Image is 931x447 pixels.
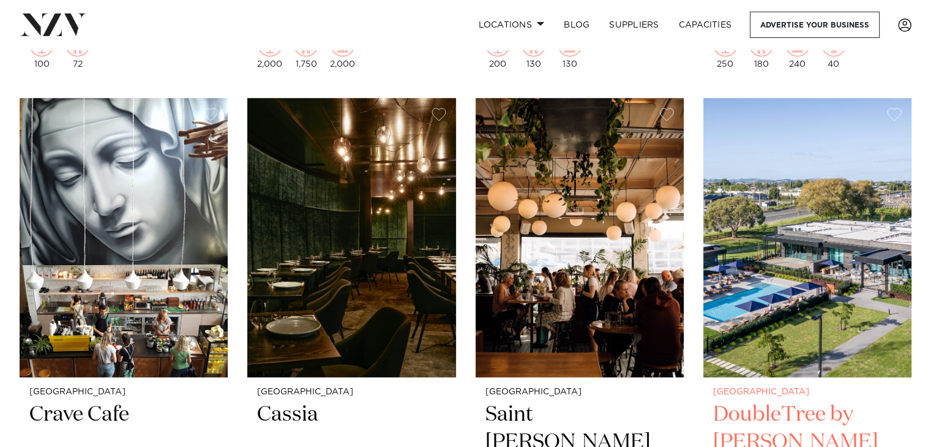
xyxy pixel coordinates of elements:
div: 2,000 [330,32,355,69]
div: 1,750 [294,32,318,69]
div: 180 [749,32,774,69]
div: 200 [485,32,510,69]
div: 100 [29,32,54,69]
small: [GEOGRAPHIC_DATA] [713,388,902,397]
a: BLOG [554,12,599,38]
small: [GEOGRAPHIC_DATA] [29,388,218,397]
img: nzv-logo.png [20,13,86,36]
a: Locations [468,12,554,38]
div: 240 [785,32,810,69]
div: 40 [821,32,846,69]
div: 130 [558,32,582,69]
div: 2,000 [257,32,282,69]
a: Advertise your business [750,12,880,38]
div: 72 [65,32,90,69]
div: 250 [713,32,738,69]
a: SUPPLIERS [599,12,668,38]
small: [GEOGRAPHIC_DATA] [485,388,674,397]
small: [GEOGRAPHIC_DATA] [257,388,446,397]
div: 130 [522,32,546,69]
a: Capacities [669,12,742,38]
